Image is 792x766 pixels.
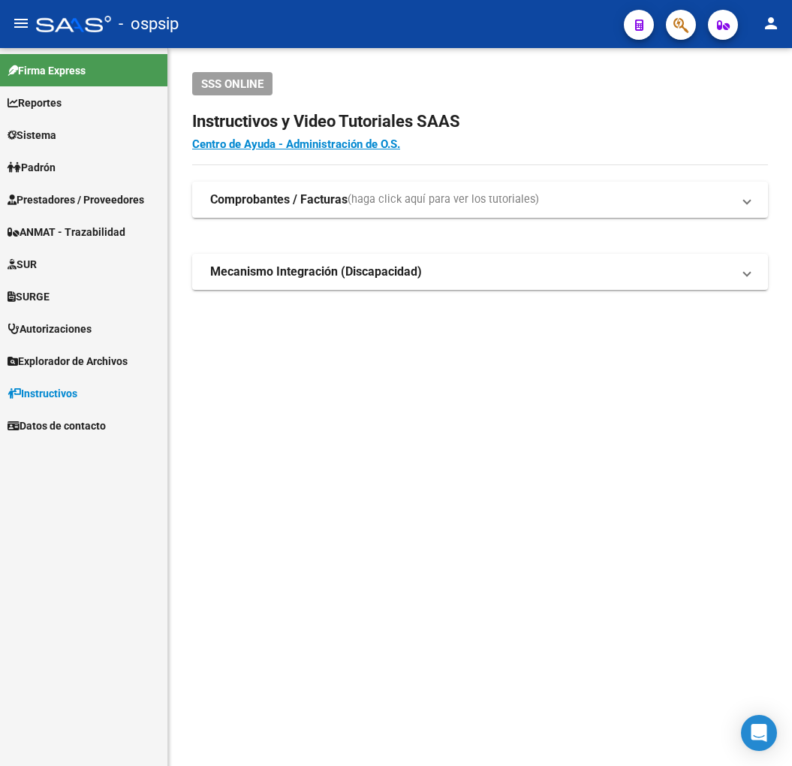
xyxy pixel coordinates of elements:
[8,159,56,176] span: Padrón
[12,14,30,32] mat-icon: menu
[201,77,263,91] span: SSS ONLINE
[8,256,37,273] span: SUR
[210,264,422,280] strong: Mecanismo Integración (Discapacidad)
[8,224,125,240] span: ANMAT - Trazabilidad
[8,385,77,402] span: Instructivos
[192,72,273,95] button: SSS ONLINE
[210,191,348,208] strong: Comprobantes / Facturas
[741,715,777,751] div: Open Intercom Messenger
[192,137,400,151] a: Centro de Ayuda - Administración de O.S.
[8,95,62,111] span: Reportes
[8,191,144,208] span: Prestadores / Proveedores
[8,353,128,369] span: Explorador de Archivos
[8,127,56,143] span: Sistema
[348,191,539,208] span: (haga click aquí para ver los tutoriales)
[8,288,50,305] span: SURGE
[8,62,86,79] span: Firma Express
[192,182,768,218] mat-expansion-panel-header: Comprobantes / Facturas(haga click aquí para ver los tutoriales)
[8,321,92,337] span: Autorizaciones
[119,8,179,41] span: - ospsip
[8,418,106,434] span: Datos de contacto
[192,254,768,290] mat-expansion-panel-header: Mecanismo Integración (Discapacidad)
[192,107,768,136] h2: Instructivos y Video Tutoriales SAAS
[762,14,780,32] mat-icon: person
